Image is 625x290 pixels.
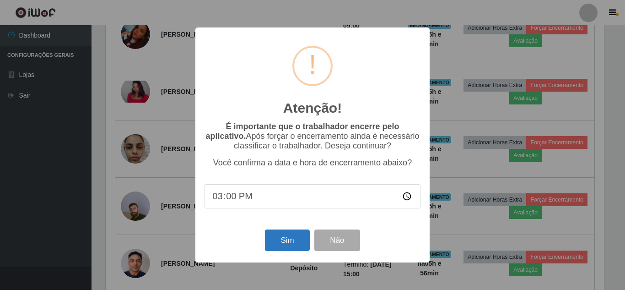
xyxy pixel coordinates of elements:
[314,230,360,251] button: Não
[205,122,420,151] p: Após forçar o encerramento ainda é necessário classificar o trabalhador. Deseja continuar?
[205,122,399,141] b: É importante que o trabalhador encerre pelo aplicativo.
[205,158,420,168] p: Você confirma a data e hora de encerramento abaixo?
[283,100,342,116] h2: Atenção!
[265,230,309,251] button: Sim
